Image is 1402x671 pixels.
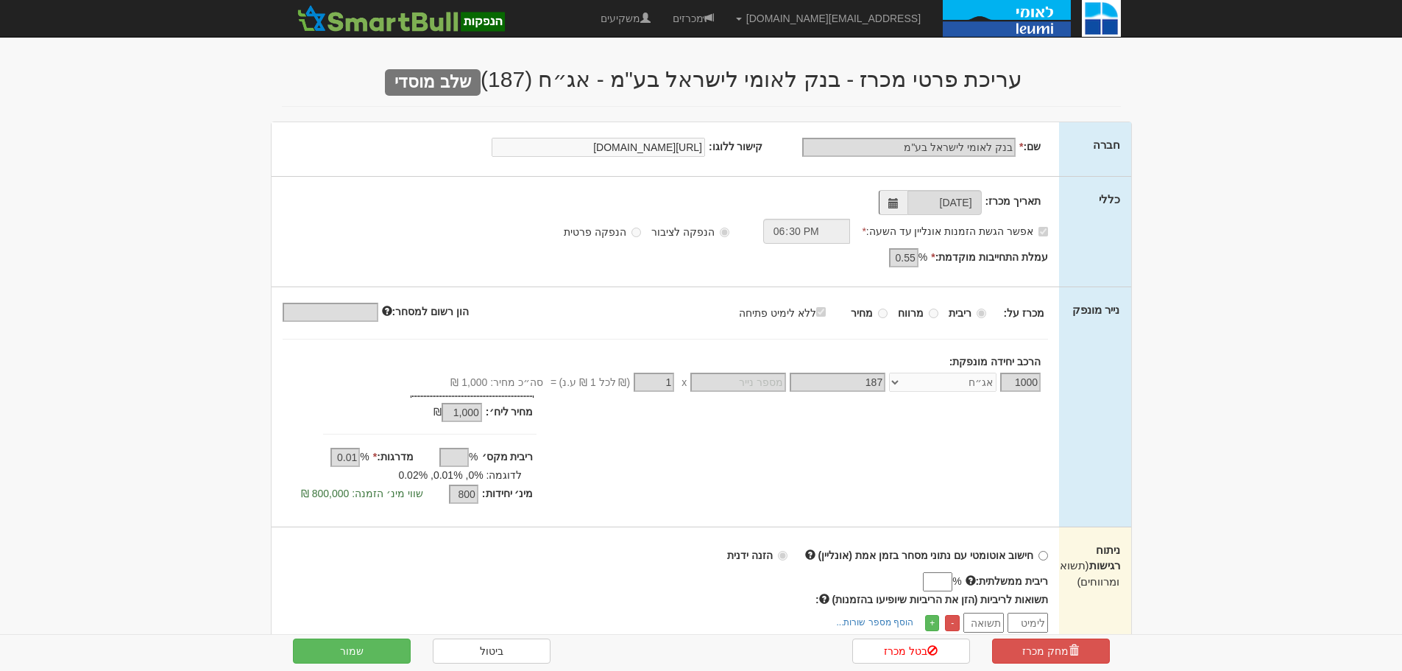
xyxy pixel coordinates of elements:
[852,639,970,664] a: בטל מכרז
[832,594,1049,605] span: תשואות לריביות (הזן את הריביות שיופיעו בהזמנות)
[293,639,411,664] button: שמור
[634,373,674,392] input: מחיר *
[372,404,486,422] div: ₪
[1072,302,1119,317] label: נייר מונפק
[1038,227,1048,236] input: אפשר הגשת הזמנות אונליין עד השעה:*
[720,228,729,237] input: הנפקה לציבור
[727,549,773,561] strong: הזנה ידנית
[985,194,1041,208] label: תאריך מכרז:
[1019,139,1041,154] label: שם:
[815,592,1048,607] label: :
[966,574,1049,589] label: ריבית ממשלתית:
[851,307,873,319] strong: מחיר
[301,488,423,499] span: שווי מינ׳ הזמנה: 800,000 ₪
[631,228,641,237] input: הנפקה פרטית
[1093,137,1120,152] label: חברה
[1099,192,1120,207] label: כללי
[398,469,522,481] span: לדוגמה: 0%, 0.01%, 0.02%
[778,551,787,561] input: הזנה ידנית
[1004,307,1045,319] strong: מכרז על:
[977,309,986,318] input: ריבית
[1049,559,1120,587] span: (תשואות ומרווחים)
[690,373,786,392] input: מספר נייר
[681,375,687,390] span: x
[952,574,961,589] span: %
[360,449,369,464] span: %
[482,449,534,464] label: ריבית מקס׳
[918,250,927,264] span: %
[818,549,1034,561] strong: חישוב אוטומטי עם נתוני מסחר בזמן אמת (אונליין)
[925,615,939,631] a: +
[949,307,971,319] strong: ריבית
[949,356,1041,368] strong: הרכב יחידה מונפקת:
[293,4,509,33] img: SmartBull Logo
[450,375,543,390] span: סה״כ מחיר: 1,000 ₪
[816,307,826,317] input: ללא לימיט פתיחה
[373,449,414,464] label: מדרגות:
[898,307,924,319] strong: מרווח
[709,139,763,154] label: קישור ללוגו:
[469,449,478,464] span: %
[651,225,729,239] label: הנפקה לציבור
[282,67,1121,91] h2: עריכת פרטי מכרז - בנק לאומי לישראל בע"מ - אג״ח (187)
[945,615,960,631] a: -
[929,309,938,318] input: מרווח
[385,69,481,96] span: שלב מוסדי
[862,224,1048,239] label: אפשר הגשת הזמנות אונליין עד השעה:
[1008,613,1048,633] input: לימיט
[556,375,630,390] span: (₪ לכל 1 ₪ ע.נ)
[931,250,1048,264] label: עמלת התחייבות מוקדמת:
[486,404,534,419] label: מחיר ליח׳:
[992,639,1110,664] a: מחק מכרז
[433,639,550,664] a: ביטול
[1070,542,1119,589] label: ניתוח רגישות
[550,375,556,390] span: =
[790,373,885,392] input: שם הסדרה *
[963,613,1004,633] input: תשואה
[564,225,641,239] label: הנפקה פרטית
[382,304,469,319] label: הון רשום למסחר:
[878,309,888,318] input: מחיר
[1000,373,1041,392] input: כמות
[1038,551,1048,561] input: חישוב אוטומטי עם נתוני מסחר בזמן אמת (אונליין)
[832,614,918,630] a: הוסף מספר שורות...
[739,304,840,320] label: ללא לימיט פתיחה
[482,486,534,501] label: מינ׳ יחידות:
